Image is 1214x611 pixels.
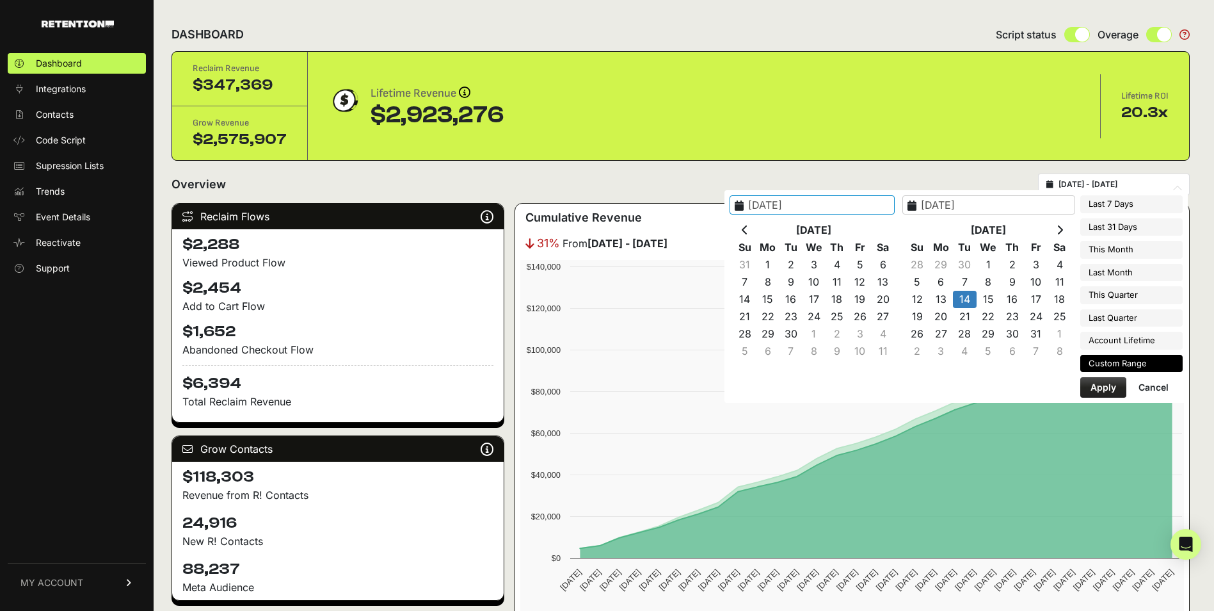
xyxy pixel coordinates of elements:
[182,580,493,595] div: Meta Audience
[815,567,840,592] text: [DATE]
[874,567,899,592] text: [DATE]
[849,291,872,308] td: 19
[1024,291,1048,308] td: 17
[953,308,977,325] td: 21
[36,83,86,95] span: Integrations
[854,567,879,592] text: [DATE]
[637,567,662,592] text: [DATE]
[977,308,1000,325] td: 22
[1128,377,1179,398] button: Cancel
[8,563,146,602] a: MY ACCOUNT
[1170,529,1201,560] div: Open Intercom Messenger
[929,239,953,256] th: Mo
[531,428,560,438] text: $60,000
[826,308,849,325] td: 25
[537,234,560,252] span: 31%
[1024,256,1048,273] td: 3
[996,27,1057,42] span: Script status
[826,325,849,343] td: 2
[913,567,938,592] text: [DATE]
[933,567,958,592] text: [DATE]
[849,343,872,360] td: 10
[525,209,642,227] h3: Cumulative Revenue
[803,239,826,256] th: We
[1032,567,1057,592] text: [DATE]
[1012,567,1037,592] text: [DATE]
[182,342,493,357] div: Abandoned Checkout Flow
[803,273,826,291] td: 10
[8,258,146,279] a: Support
[8,207,146,227] a: Event Details
[716,567,741,592] text: [DATE]
[977,325,1000,343] td: 29
[526,304,560,313] text: $120,000
[826,343,849,360] td: 9
[906,343,929,360] td: 2
[872,256,895,273] td: 6
[756,291,779,308] td: 15
[20,576,83,589] span: MY ACCOUNT
[849,239,872,256] th: Fr
[172,436,504,462] div: Grow Contacts
[906,325,929,343] td: 26
[1000,291,1024,308] td: 16
[1000,325,1024,343] td: 30
[526,345,560,355] text: $100,000
[526,262,560,272] text: $140,000
[779,343,803,360] td: 7
[929,222,1048,239] th: [DATE]
[1024,343,1048,360] td: 7
[733,325,756,343] td: 28
[696,567,721,592] text: [DATE]
[795,567,820,592] text: [DATE]
[826,273,849,291] td: 11
[1080,241,1183,259] li: This Month
[676,567,701,592] text: [DATE]
[893,567,918,592] text: [DATE]
[756,343,779,360] td: 6
[598,567,623,592] text: [DATE]
[1000,256,1024,273] td: 2
[872,343,895,360] td: 11
[1080,264,1183,282] li: Last Month
[1024,325,1048,343] td: 31
[182,298,493,314] div: Add to Cart Flow
[8,79,146,99] a: Integrations
[1024,273,1048,291] td: 10
[803,325,826,343] td: 1
[906,273,929,291] td: 5
[182,467,493,487] h4: $118,303
[1091,567,1116,592] text: [DATE]
[906,291,929,308] td: 12
[906,256,929,273] td: 28
[906,239,929,256] th: Su
[36,236,81,249] span: Reactivate
[1121,90,1169,102] div: Lifetime ROI
[1098,27,1138,42] span: Overage
[835,567,859,592] text: [DATE]
[1000,343,1024,360] td: 6
[182,365,493,394] h4: $6,394
[849,256,872,273] td: 5
[775,567,800,592] text: [DATE]
[1080,377,1126,398] button: Apply
[657,567,682,592] text: [DATE]
[328,85,360,117] img: dollar-coin-05c43ed7efb7bc0c12610022525b4bbbb207c7efeef5aecc26f025e68dcafac9.png
[182,322,493,342] h4: $1,652
[36,262,70,275] span: Support
[977,273,1000,291] td: 8
[756,273,779,291] td: 8
[756,256,779,273] td: 1
[8,104,146,125] a: Contacts
[36,134,86,147] span: Code Script
[779,256,803,273] td: 2
[803,256,826,273] td: 3
[36,159,104,172] span: Supression Lists
[172,204,504,229] div: Reclaim Flows
[929,291,953,308] td: 13
[1000,273,1024,291] td: 9
[849,308,872,325] td: 26
[193,129,287,150] div: $2,575,907
[1080,332,1183,350] li: Account Lifetime
[578,567,603,592] text: [DATE]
